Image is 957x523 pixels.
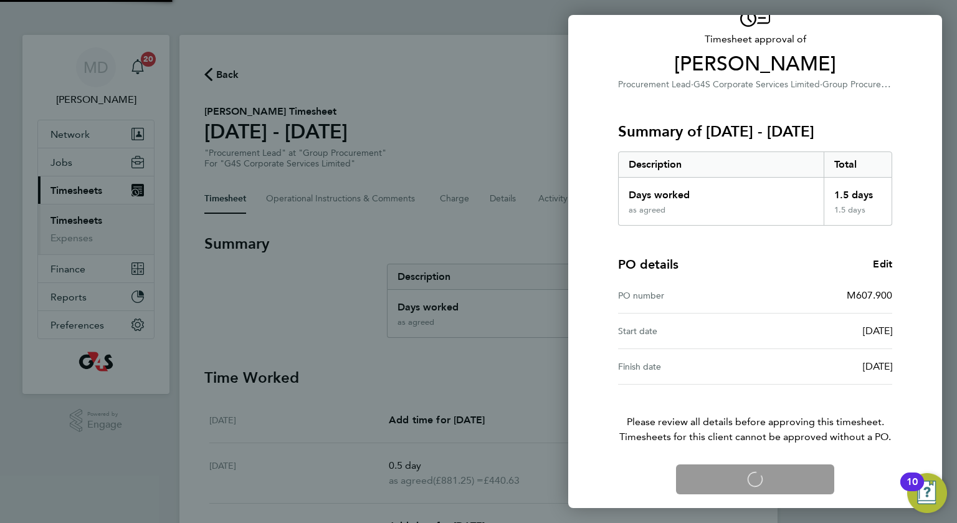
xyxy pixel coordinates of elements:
div: Finish date [618,359,755,374]
p: Please review all details before approving this timesheet. [603,385,907,444]
div: Start date [618,324,755,338]
div: 1.5 days [824,205,892,225]
a: Edit [873,257,892,272]
span: · [820,79,822,90]
h4: PO details [618,256,678,273]
span: Group Procurement [822,78,902,90]
span: M607.900 [847,289,892,301]
div: Total [824,152,892,177]
div: 1.5 days [824,178,892,205]
span: Timesheets for this client cannot be approved without a PO. [603,429,907,444]
div: 10 [907,482,918,498]
h3: Summary of [DATE] - [DATE] [618,122,892,142]
span: G4S Corporate Services Limited [693,79,820,90]
div: [DATE] [755,359,892,374]
div: as agreed [629,205,665,215]
div: Summary of 25 - 31 Aug 2025 [618,151,892,226]
span: Timesheet approval of [618,32,892,47]
div: [DATE] [755,324,892,338]
div: Description [619,152,824,177]
button: Open Resource Center, 10 new notifications [907,473,947,513]
span: Procurement Lead [618,79,691,90]
div: Days worked [619,178,824,205]
span: [PERSON_NAME] [618,52,892,77]
div: PO number [618,288,755,303]
span: · [691,79,693,90]
span: Edit [873,258,892,270]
